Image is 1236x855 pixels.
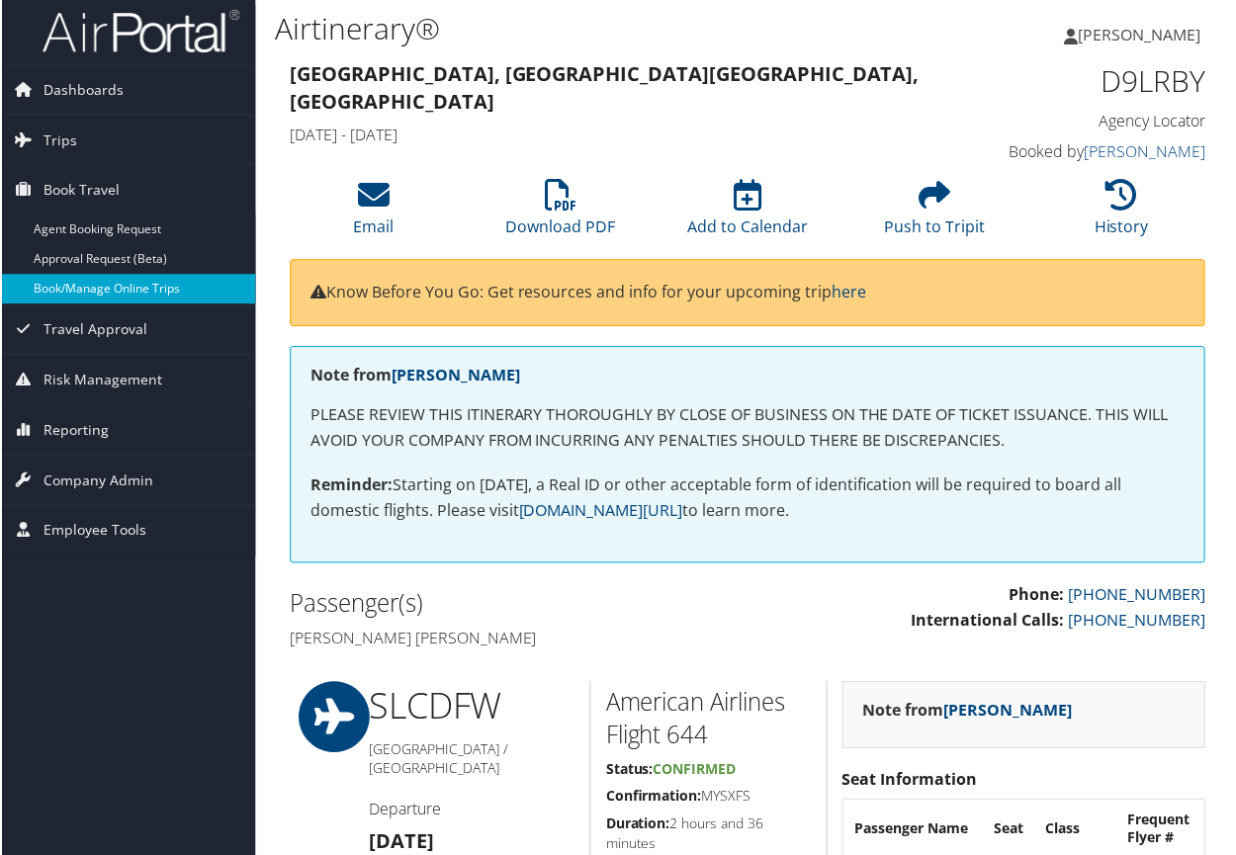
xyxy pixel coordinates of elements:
span: Travel Approval [42,305,145,355]
img: airportal-logo.png [41,8,238,54]
h5: [GEOGRAPHIC_DATA] / [GEOGRAPHIC_DATA] [368,741,575,780]
a: Download PDF [505,191,615,238]
h1: D9LRBY [1000,60,1207,102]
strong: Reminder: [309,474,392,496]
a: [DOMAIN_NAME][URL] [518,500,682,522]
h2: Passenger(s) [289,588,733,622]
span: Book Travel [42,166,118,215]
strong: Seat Information [842,770,978,792]
a: Push to Tripit [885,191,986,238]
strong: Note from [309,365,519,386]
span: Risk Management [42,356,160,405]
a: Email [352,191,393,238]
a: [PHONE_NUMBER] [1069,585,1206,607]
span: Employee Tools [42,507,144,556]
a: History [1096,191,1150,238]
strong: Duration: [605,815,669,834]
strong: Status: [605,761,653,780]
span: Trips [42,116,75,165]
a: Add to Calendar [687,191,808,238]
h4: [PERSON_NAME] [PERSON_NAME] [289,629,733,650]
span: [PERSON_NAME] [1079,24,1201,45]
h1: SLC DFW [368,683,575,732]
a: [PERSON_NAME] [1065,5,1221,64]
strong: Phone: [1010,585,1065,607]
a: [PERSON_NAME] [944,701,1073,723]
strong: [GEOGRAPHIC_DATA], [GEOGRAPHIC_DATA] [GEOGRAPHIC_DATA], [GEOGRAPHIC_DATA] [289,60,920,115]
h4: [DATE] - [DATE] [289,124,970,145]
span: Company Admin [42,457,151,506]
a: here [832,282,866,303]
a: [PHONE_NUMBER] [1069,611,1206,633]
a: [PERSON_NAME] [391,365,519,386]
strong: Confirmation: [605,788,701,807]
strong: International Calls: [912,611,1065,633]
span: Dashboards [42,65,122,115]
h4: Agency Locator [1000,110,1207,131]
span: Confirmed [653,761,736,780]
h5: MYSXFS [605,788,812,808]
a: [PERSON_NAME] [1085,140,1206,162]
p: Starting on [DATE], a Real ID or other acceptable form of identification will be required to boar... [309,473,1186,524]
h4: Departure [368,800,575,821]
h2: American Airlines Flight 644 [605,687,812,753]
p: PLEASE REVIEW THIS ITINERARY THOROUGHLY BY CLOSE OF BUSINESS ON THE DATE OF TICKET ISSUANCE. THIS... [309,403,1186,454]
h4: Booked by [1000,140,1207,162]
strong: Note from [863,701,1073,723]
h1: Airtinerary® [274,8,906,49]
p: Know Before You Go: Get resources and info for your upcoming trip [309,281,1186,306]
h5: 2 hours and 36 minutes [605,815,812,854]
span: Reporting [42,406,107,456]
